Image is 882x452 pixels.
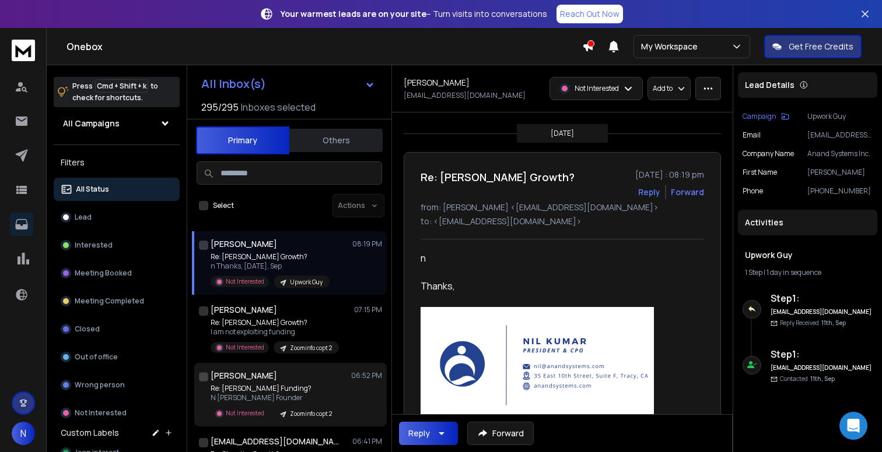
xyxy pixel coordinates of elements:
[638,186,660,198] button: Reply
[771,363,873,372] h6: [EMAIL_ADDRESS][DOMAIN_NAME]
[211,370,277,382] h1: [PERSON_NAME]
[671,186,704,198] div: Forward
[211,304,277,316] h1: [PERSON_NAME]
[95,79,148,93] span: Cmd + Shift + k
[12,422,35,445] button: N
[560,8,619,20] p: Reach Out Now
[351,371,382,380] p: 06:52 PM
[211,327,339,337] p: I am not exploiting funding
[201,100,239,114] span: 295 / 295
[575,84,619,93] p: Not Interested
[421,169,575,185] h1: Re: [PERSON_NAME] Growth?
[290,278,323,287] p: Upwork Guy
[211,318,339,327] p: Re: [PERSON_NAME] Growth?
[780,319,846,327] p: Reply Received
[196,126,289,154] button: Primary
[54,317,180,341] button: Closed
[743,112,789,121] button: Campaign
[211,393,339,402] p: N [PERSON_NAME] Founder
[66,40,582,54] h1: Onebox
[404,77,470,89] h1: [PERSON_NAME]
[54,345,180,369] button: Out of office
[745,249,870,261] h1: Upwork Guy
[75,380,125,390] p: Wrong person
[61,427,119,439] h3: Custom Labels
[467,422,534,445] button: Forward
[75,352,118,362] p: Out of office
[821,319,846,327] span: 11th, Sep
[226,277,264,286] p: Not Interested
[745,79,794,91] p: Lead Details
[241,100,316,114] h3: Inboxes selected
[54,262,180,285] button: Meeting Booked
[281,8,426,19] strong: Your warmest leads are on your site
[738,210,877,235] div: Activities
[399,422,458,445] button: Reply
[75,324,100,334] p: Closed
[743,186,763,196] p: Phone
[807,186,873,196] p: [PHONE_NUMBER]
[211,384,339,393] p: Re: [PERSON_NAME] Funding?
[75,408,127,418] p: Not Interested
[290,344,332,352] p: Zoominfo copt 2
[771,291,873,305] h6: Step 1 :
[12,40,35,61] img: logo
[54,112,180,135] button: All Campaigns
[743,168,777,177] p: First Name
[551,129,574,138] p: [DATE]
[771,347,873,361] h6: Step 1 :
[352,437,382,446] p: 06:41 PM
[745,267,762,277] span: 1 Step
[780,375,835,383] p: Contacted
[72,80,158,104] p: Press to check for shortcuts.
[408,428,430,439] div: Reply
[421,202,704,213] p: from: [PERSON_NAME] <[EMAIL_ADDRESS][DOMAIN_NAME]>
[211,436,339,447] h1: [EMAIL_ADDRESS][DOMAIN_NAME]
[653,84,673,93] p: Add to
[807,168,873,177] p: [PERSON_NAME]
[743,130,761,140] p: Email
[54,178,180,201] button: All Status
[839,412,867,440] div: Open Intercom Messenger
[226,409,264,418] p: Not Interested
[281,8,547,20] p: – Turn visits into conversations
[352,239,382,249] p: 08:19 PM
[421,251,695,265] div: n
[54,289,180,313] button: Meeting Completed
[743,149,794,158] p: Company Name
[404,91,526,100] p: [EMAIL_ADDRESS][DOMAIN_NAME]
[54,373,180,397] button: Wrong person
[789,41,853,52] p: Get Free Credits
[743,112,776,121] p: Campaign
[54,234,180,257] button: Interested
[192,72,384,96] button: All Inbox(s)
[213,201,234,210] label: Select
[556,5,623,23] a: Reach Out Now
[63,118,120,129] h1: All Campaigns
[810,375,835,383] span: 11th, Sep
[289,128,383,153] button: Others
[771,308,873,316] h6: [EMAIL_ADDRESS][DOMAIN_NAME]
[766,267,821,277] span: 1 day in sequence
[54,206,180,229] button: Lead
[54,401,180,425] button: Not Interested
[201,78,266,90] h1: All Inbox(s)
[354,305,382,315] p: 07:15 PM
[635,169,704,181] p: [DATE] : 08:19 pm
[807,112,873,121] p: Upwork Guy
[226,343,264,352] p: Not Interested
[211,238,277,250] h1: [PERSON_NAME]
[75,296,144,306] p: Meeting Completed
[211,252,330,262] p: Re: [PERSON_NAME] Growth?
[290,409,332,418] p: Zoominfo copt 2
[807,130,873,140] p: [EMAIL_ADDRESS][DOMAIN_NAME]
[75,213,92,222] p: Lead
[75,241,113,250] p: Interested
[421,307,654,423] img: AIorK4ythqQ2lkUbB38HSbz-7LAIWdJUzwpIxPKxix--8qoS-1xCrMEAtorkQcrnvxfBVjAuv77yHmb8CnJe
[807,149,873,158] p: Anand Systems Inc.
[211,262,330,271] p: n Thanks, [DATE], Sep
[54,154,180,171] h3: Filters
